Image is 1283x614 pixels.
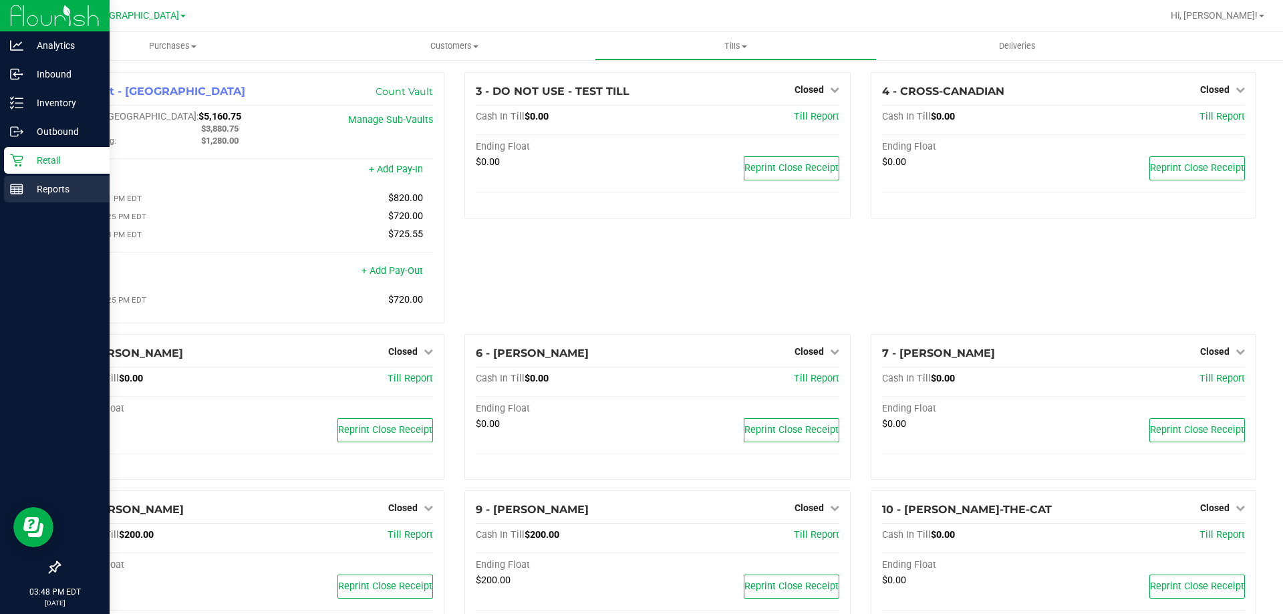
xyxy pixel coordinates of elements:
a: Till Report [1199,111,1245,122]
inline-svg: Inbound [10,67,23,81]
inline-svg: Outbound [10,125,23,138]
span: 10 - [PERSON_NAME]-THE-CAT [882,503,1052,516]
span: $720.00 [388,210,423,222]
inline-svg: Analytics [10,39,23,52]
span: Till Report [794,529,839,541]
span: $0.00 [882,156,906,168]
span: Closed [795,84,824,95]
div: Ending Float [70,403,252,415]
span: Closed [388,502,418,513]
span: Hi, [PERSON_NAME]! [1171,10,1258,21]
span: Reprint Close Receipt [338,581,432,592]
div: Ending Float [476,559,658,571]
span: 1 - Vault - [GEOGRAPHIC_DATA] [70,85,245,98]
span: $820.00 [388,192,423,204]
button: Reprint Close Receipt [337,418,433,442]
a: Customers [313,32,595,60]
span: Closed [1200,346,1230,357]
span: $200.00 [119,529,154,541]
p: Inbound [23,66,104,82]
a: Manage Sub-Vaults [348,114,433,126]
span: $200.00 [476,575,511,586]
span: Reprint Close Receipt [1150,581,1244,592]
span: Cash In Till [476,111,525,122]
span: $0.00 [119,373,143,384]
span: $1,280.00 [201,136,239,146]
span: 8 - [PERSON_NAME] [70,503,184,516]
span: Closed [795,346,824,357]
div: Ending Float [70,559,252,571]
span: $0.00 [525,111,549,122]
inline-svg: Retail [10,154,23,167]
button: Reprint Close Receipt [744,418,839,442]
span: [GEOGRAPHIC_DATA] [88,10,179,21]
a: Till Report [388,373,433,384]
div: Ending Float [882,559,1064,571]
button: Reprint Close Receipt [1149,156,1245,180]
span: 6 - [PERSON_NAME] [476,347,589,359]
div: Ending Float [882,403,1064,415]
p: 03:48 PM EDT [6,586,104,598]
div: Ending Float [476,141,658,153]
span: $0.00 [476,418,500,430]
a: Purchases [32,32,313,60]
span: Cash In Till [476,373,525,384]
a: Till Report [388,529,433,541]
p: [DATE] [6,598,104,608]
button: Reprint Close Receipt [337,575,433,599]
a: Till Report [794,111,839,122]
span: Cash In Till [882,529,931,541]
span: $200.00 [525,529,559,541]
p: Inventory [23,95,104,111]
a: Till Report [1199,373,1245,384]
span: $0.00 [931,373,955,384]
inline-svg: Reports [10,182,23,196]
span: $0.00 [882,418,906,430]
iframe: Resource center [13,507,53,547]
span: Cash In Till [882,111,931,122]
span: $3,880.75 [201,124,239,134]
a: Till Report [1199,529,1245,541]
span: 9 - [PERSON_NAME] [476,503,589,516]
span: $0.00 [882,575,906,586]
span: Purchases [32,40,313,52]
button: Reprint Close Receipt [1149,575,1245,599]
span: Cash In Till [476,529,525,541]
span: 4 - CROSS-CANADIAN [882,85,1004,98]
a: Till Report [794,373,839,384]
span: $5,160.75 [198,111,241,122]
span: Reprint Close Receipt [744,162,839,174]
span: Closed [795,502,824,513]
a: Count Vault [376,86,433,98]
span: Closed [1200,84,1230,95]
span: 5 - [PERSON_NAME] [70,347,183,359]
a: Tills [595,32,876,60]
span: 7 - [PERSON_NAME] [882,347,995,359]
div: Pay-Outs [70,267,252,279]
span: Customers [314,40,594,52]
div: Ending Float [882,141,1064,153]
span: 3 - DO NOT USE - TEST TILL [476,85,629,98]
span: Tills [595,40,875,52]
span: $0.00 [476,156,500,168]
p: Outbound [23,124,104,140]
button: Reprint Close Receipt [744,156,839,180]
a: + Add Pay-In [369,164,423,175]
p: Retail [23,152,104,168]
span: $0.00 [931,111,955,122]
inline-svg: Inventory [10,96,23,110]
span: Closed [1200,502,1230,513]
div: Pay-Ins [70,165,252,177]
span: Reprint Close Receipt [1150,162,1244,174]
span: Reprint Close Receipt [744,581,839,592]
span: Reprint Close Receipt [744,424,839,436]
div: Ending Float [476,403,658,415]
span: Closed [388,346,418,357]
span: $725.55 [388,228,423,240]
button: Reprint Close Receipt [744,575,839,599]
